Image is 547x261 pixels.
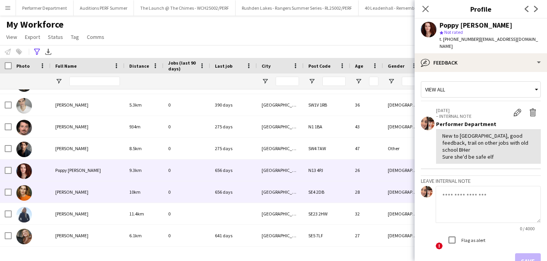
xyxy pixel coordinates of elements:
img: Paul Thomas [16,98,32,114]
span: ! [436,242,443,249]
span: 6.1km [129,233,142,238]
div: 0 [164,225,210,246]
span: Gender [388,63,405,69]
div: 43 [350,116,383,137]
span: 11.4km [129,211,144,217]
button: Rushden Lakes - Rangers Summer Series - RL25002/PERF [236,0,359,16]
span: Jobs (last 90 days) [168,60,196,72]
input: City Filter Input [276,77,299,86]
div: 390 days [210,94,257,116]
span: My Workforce [6,19,63,30]
span: Comms [87,33,104,40]
div: 27 [350,225,383,246]
app-action-btn: Advanced filters [32,47,42,56]
input: Gender Filter Input [402,77,417,86]
div: 656 days [210,159,257,181]
div: Performer Department [436,121,541,128]
span: Distance [129,63,149,69]
div: 0 [164,181,210,203]
button: Open Filter Menu [355,78,362,85]
div: [DEMOGRAPHIC_DATA] [383,159,422,181]
div: Poppy [PERSON_NAME] [440,22,512,29]
div: 47 [350,138,383,159]
div: [DEMOGRAPHIC_DATA] [383,203,422,224]
a: Comms [84,32,107,42]
div: [GEOGRAPHIC_DATA] [257,203,304,224]
span: [PERSON_NAME] [55,145,88,151]
button: Performer Department [16,0,74,16]
div: SE23 2HW [304,203,350,224]
label: Flag as alert [460,237,485,243]
img: Peter Baker [16,142,32,157]
p: – INTERNAL NOTE [436,113,510,119]
span: [PERSON_NAME] [55,233,88,238]
div: SE5 7LF [304,225,350,246]
input: Age Filter Input [369,77,378,86]
span: [PERSON_NAME] [55,211,88,217]
input: Post Code Filter Input [322,77,346,86]
div: 0 [164,94,210,116]
img: Paul Thompson [16,120,32,135]
span: 5.3km [129,102,142,108]
span: Status [48,33,63,40]
app-action-btn: Export XLSX [44,47,53,56]
span: 934m [129,124,141,130]
button: Auditions PERF Summer [74,0,134,16]
span: Tag [71,33,79,40]
div: [GEOGRAPHIC_DATA] [257,159,304,181]
div: New to [GEOGRAPHIC_DATA], good feedback, trail on other jobs with old school BHer Sure she'd be s... [442,132,535,161]
span: Age [355,63,363,69]
div: 28 [350,181,383,203]
div: 32 [350,203,383,224]
span: 0 / 4000 [514,226,541,231]
span: Export [25,33,40,40]
div: 275 days [210,138,257,159]
div: [GEOGRAPHIC_DATA] [257,116,304,137]
div: 641 days [210,225,257,246]
div: 275 days [210,116,257,137]
a: Export [22,32,43,42]
span: 8.5km [129,145,142,151]
div: SE4 2DB [304,181,350,203]
button: The Launch @ The Chimes - WCH25002/PERF [134,0,236,16]
a: Tag [68,32,82,42]
div: N1 1BA [304,116,350,137]
div: 0 [164,203,210,224]
div: SW1V 1RB [304,94,350,116]
span: t. [PHONE_NUMBER] [440,36,480,42]
span: [PERSON_NAME] [55,189,88,195]
div: [GEOGRAPHIC_DATA] [257,138,304,159]
h3: Leave internal note [421,177,541,184]
span: 10km [129,189,141,195]
div: [DEMOGRAPHIC_DATA] [383,225,422,246]
span: | [EMAIL_ADDRESS][DOMAIN_NAME] [440,36,538,49]
div: SW4 7AW [304,138,350,159]
p: [DATE] [436,107,510,113]
div: 26 [350,159,383,181]
span: Not rated [444,29,463,35]
img: Rebecca Snook [16,185,32,201]
div: [DEMOGRAPHIC_DATA] [383,116,422,137]
div: [DEMOGRAPHIC_DATA] [383,94,422,116]
div: [DEMOGRAPHIC_DATA] [383,181,422,203]
div: Feedback [415,53,547,72]
button: Open Filter Menu [262,78,269,85]
div: Other [383,138,422,159]
span: City [262,63,271,69]
div: 0 [164,159,210,181]
span: Last job [215,63,232,69]
img: Rhiannon Bates [16,229,32,244]
span: [PERSON_NAME] [55,102,88,108]
div: [GEOGRAPHIC_DATA] [257,225,304,246]
div: 0 [164,138,210,159]
div: 0 [164,116,210,137]
img: Rebecca Suart [16,207,32,222]
span: View all [425,86,445,93]
div: [GEOGRAPHIC_DATA] [257,94,304,116]
div: [GEOGRAPHIC_DATA] [257,181,304,203]
span: Post Code [308,63,331,69]
div: 656 days [210,181,257,203]
span: Full Name [55,63,77,69]
span: [PERSON_NAME] [55,124,88,130]
span: View [6,33,17,40]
